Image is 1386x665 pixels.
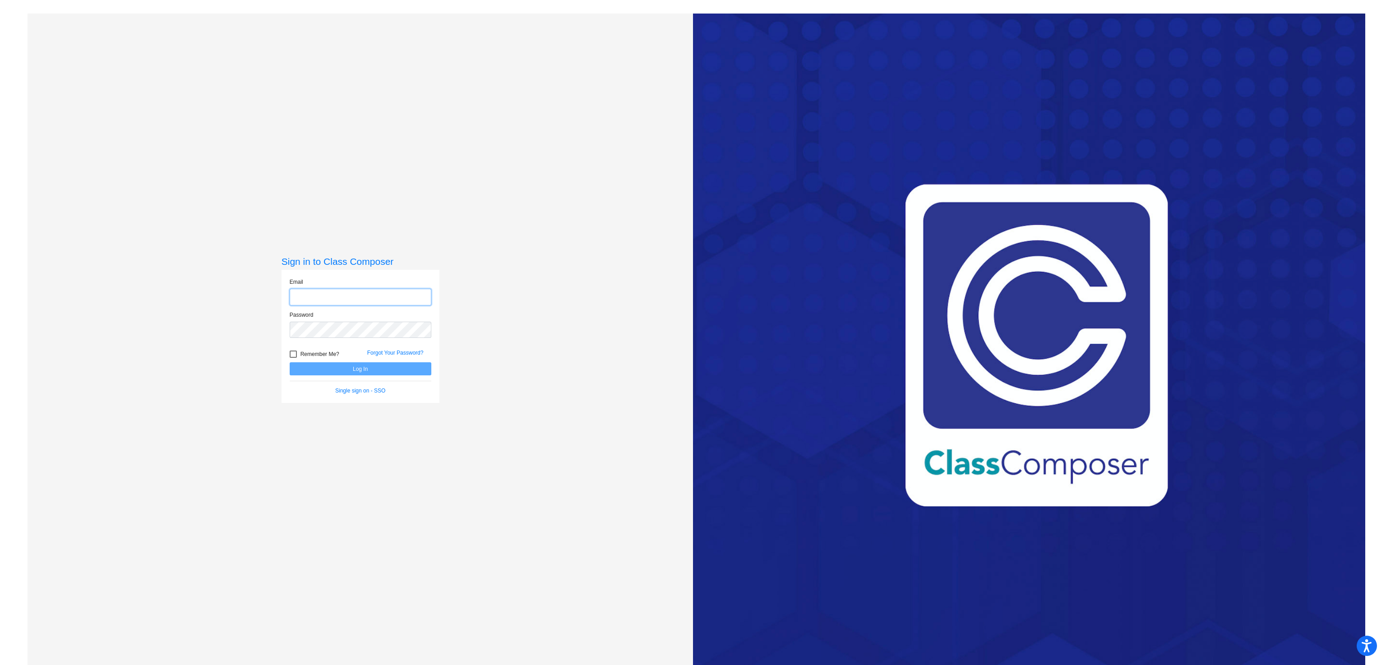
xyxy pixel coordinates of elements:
button: Log In [290,362,431,375]
h3: Sign in to Class Composer [282,256,439,267]
span: Remember Me? [300,349,339,360]
label: Password [290,311,314,319]
label: Email [290,278,303,286]
a: Forgot Your Password? [367,350,424,356]
a: Single sign on - SSO [335,388,385,394]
